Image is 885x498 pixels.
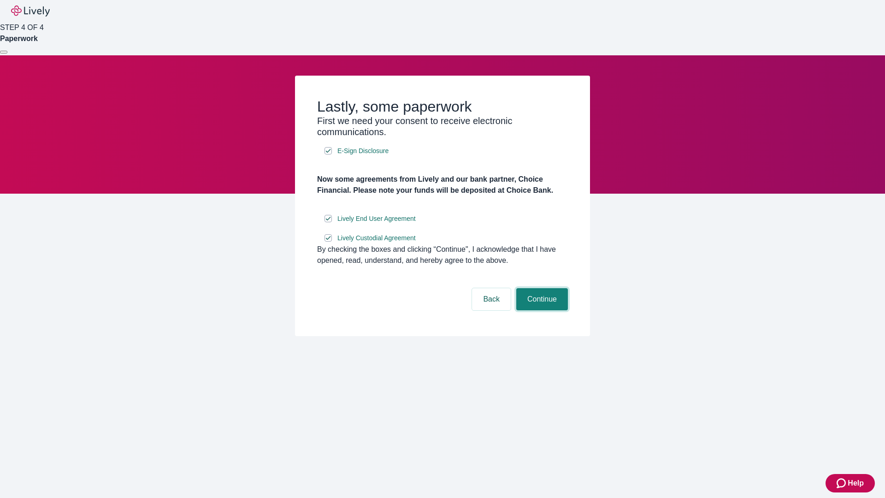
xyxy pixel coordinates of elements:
h4: Now some agreements from Lively and our bank partner, Choice Financial. Please note your funds wi... [317,174,568,196]
span: Lively Custodial Agreement [337,233,416,243]
div: By checking the boxes and clicking “Continue", I acknowledge that I have opened, read, understand... [317,244,568,266]
h3: First we need your consent to receive electronic communications. [317,115,568,137]
svg: Zendesk support icon [837,478,848,489]
span: Help [848,478,864,489]
button: Zendesk support iconHelp [826,474,875,492]
button: Back [472,288,511,310]
span: Lively End User Agreement [337,214,416,224]
a: e-sign disclosure document [336,232,418,244]
img: Lively [11,6,50,17]
button: Continue [516,288,568,310]
a: e-sign disclosure document [336,213,418,225]
span: E-Sign Disclosure [337,146,389,156]
a: e-sign disclosure document [336,145,390,157]
h2: Lastly, some paperwork [317,98,568,115]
